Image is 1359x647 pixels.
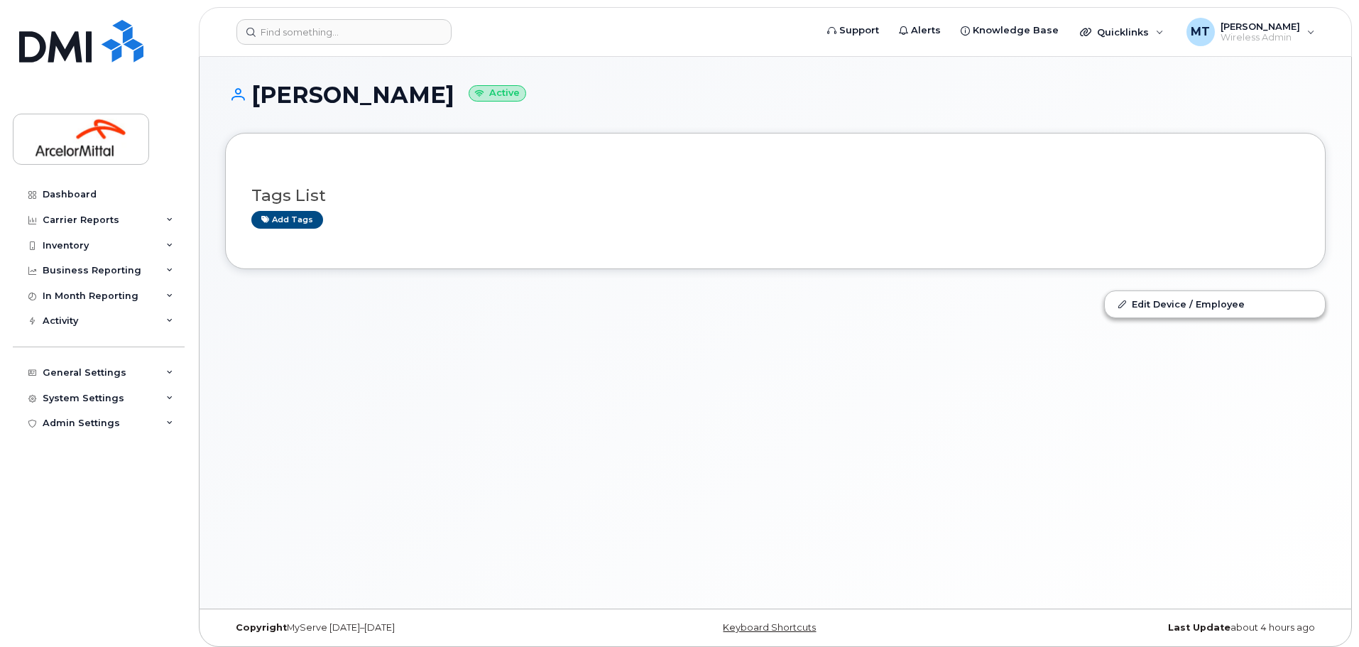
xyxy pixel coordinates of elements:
[225,82,1326,107] h1: [PERSON_NAME]
[251,187,1299,205] h3: Tags List
[236,622,287,633] strong: Copyright
[1168,622,1230,633] strong: Last Update
[1105,291,1325,317] a: Edit Device / Employee
[723,622,816,633] a: Keyboard Shortcuts
[251,211,323,229] a: Add tags
[225,622,592,634] div: MyServe [DATE]–[DATE]
[469,85,526,102] small: Active
[959,622,1326,634] div: about 4 hours ago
